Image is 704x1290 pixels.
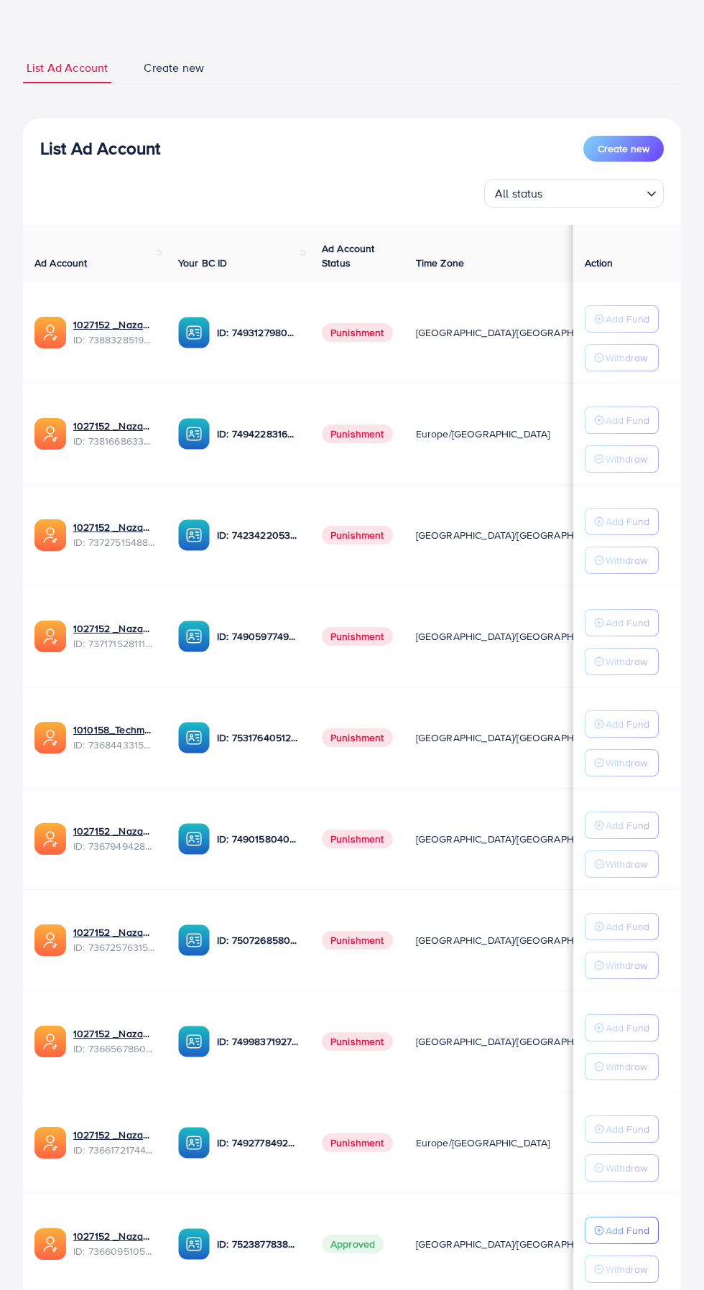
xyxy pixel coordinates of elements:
span: Create new [144,60,204,76]
img: ic-ads-acc.e4c84228.svg [34,1127,66,1159]
span: List Ad Account [27,60,108,76]
img: ic-ba-acc.ded83a64.svg [178,519,210,551]
span: [GEOGRAPHIC_DATA]/[GEOGRAPHIC_DATA] [416,730,616,745]
p: ID: 7531764051207716871 [217,729,299,746]
p: Add Fund [606,310,649,328]
p: Add Fund [606,412,649,429]
button: Withdraw [585,1053,659,1080]
p: ID: 7494228316518858759 [217,425,299,442]
span: ID: 7366567860828749825 [73,1041,155,1056]
span: ID: 7367257631523782657 [73,940,155,955]
p: Add Fund [606,1019,649,1036]
button: Add Fund [585,812,659,839]
p: ID: 7493127980932333584 [217,324,299,341]
div: <span class='underline'>1027152 _Nazaagency_007</span></br>7372751548805726224 [73,520,155,549]
img: ic-ba-acc.ded83a64.svg [178,418,210,450]
div: <span class='underline'>1027152 _Nazaagency_019</span></br>7388328519014645761 [73,317,155,347]
span: Punishment [322,526,393,544]
span: ID: 7368443315504726017 [73,738,155,752]
button: Add Fund [585,1115,659,1143]
p: Withdraw [606,855,647,873]
h3: List Ad Account [40,138,160,159]
img: ic-ads-acc.e4c84228.svg [34,418,66,450]
div: <span class='underline'>1027152 _Nazaagency_003</span></br>7367949428067450896 [73,824,155,853]
button: Add Fund [585,508,659,535]
button: Create new [583,136,664,162]
p: Withdraw [606,1261,647,1278]
button: Withdraw [585,648,659,675]
button: Withdraw [585,1256,659,1283]
span: [GEOGRAPHIC_DATA]/[GEOGRAPHIC_DATA] [416,1034,616,1049]
img: ic-ba-acc.ded83a64.svg [178,823,210,855]
img: ic-ba-acc.ded83a64.svg [178,1026,210,1057]
p: Withdraw [606,552,647,569]
img: ic-ba-acc.ded83a64.svg [178,1228,210,1260]
p: Withdraw [606,754,647,771]
span: Create new [598,141,649,156]
button: Withdraw [585,344,659,371]
span: Punishment [322,931,393,950]
span: [GEOGRAPHIC_DATA]/[GEOGRAPHIC_DATA] [416,933,616,947]
img: ic-ba-acc.ded83a64.svg [178,1127,210,1159]
a: 1027152 _Nazaagency_006 [73,1229,155,1243]
span: ID: 7372751548805726224 [73,535,155,549]
p: Add Fund [606,1222,649,1239]
span: Punishment [322,1032,393,1051]
span: ID: 7366095105679261697 [73,1244,155,1258]
button: Add Fund [585,710,659,738]
img: ic-ba-acc.ded83a64.svg [178,621,210,652]
button: Add Fund [585,609,659,636]
p: ID: 7423422053648285697 [217,526,299,544]
img: ic-ads-acc.e4c84228.svg [34,722,66,753]
button: Withdraw [585,952,659,979]
p: Add Fund [606,1120,649,1138]
button: Withdraw [585,445,659,473]
button: Add Fund [585,305,659,333]
p: Withdraw [606,450,647,468]
p: ID: 7492778492849930241 [217,1134,299,1151]
span: [GEOGRAPHIC_DATA]/[GEOGRAPHIC_DATA] [416,1237,616,1251]
a: 1027152 _Nazaagency_023 [73,419,155,433]
p: Withdraw [606,1058,647,1075]
a: 1027152 _Nazaagency_04 [73,621,155,636]
span: Punishment [322,830,393,848]
p: ID: 7523877838957576209 [217,1235,299,1253]
div: <span class='underline'>1027152 _Nazaagency_016</span></br>7367257631523782657 [73,925,155,955]
button: Withdraw [585,547,659,574]
a: 1027152 _Nazaagency_019 [73,317,155,332]
span: [GEOGRAPHIC_DATA]/[GEOGRAPHIC_DATA] [416,528,616,542]
img: ic-ads-acc.e4c84228.svg [34,621,66,652]
p: Add Fund [606,817,649,834]
img: ic-ba-acc.ded83a64.svg [178,924,210,956]
div: <span class='underline'>1010158_Techmanistan pk acc_1715599413927</span></br>7368443315504726017 [73,723,155,752]
div: <span class='underline'>1027152 _Nazaagency_04</span></br>7371715281112170513 [73,621,155,651]
div: Search for option [484,179,664,208]
span: Time Zone [416,256,464,270]
span: Punishment [322,627,393,646]
button: Withdraw [585,749,659,776]
p: Add Fund [606,918,649,935]
img: ic-ads-acc.e4c84228.svg [34,1228,66,1260]
p: Add Fund [606,614,649,631]
span: Punishment [322,424,393,443]
p: ID: 7490158040596217873 [217,830,299,848]
img: ic-ads-acc.e4c84228.svg [34,317,66,348]
span: Europe/[GEOGRAPHIC_DATA] [416,1136,550,1150]
img: ic-ads-acc.e4c84228.svg [34,823,66,855]
p: Withdraw [606,653,647,670]
p: Withdraw [606,349,647,366]
a: 1027152 _Nazaagency_018 [73,1128,155,1142]
img: ic-ba-acc.ded83a64.svg [178,722,210,753]
span: Your BC ID [178,256,228,270]
button: Add Fund [585,913,659,940]
span: Action [585,256,613,270]
img: ic-ads-acc.e4c84228.svg [34,924,66,956]
input: Search for option [547,180,641,204]
span: [GEOGRAPHIC_DATA]/[GEOGRAPHIC_DATA] [416,325,616,340]
span: Europe/[GEOGRAPHIC_DATA] [416,427,550,441]
img: ic-ba-acc.ded83a64.svg [178,317,210,348]
a: 1010158_Techmanistan pk acc_1715599413927 [73,723,155,737]
div: <span class='underline'>1027152 _Nazaagency_023</span></br>7381668633665093648 [73,419,155,448]
span: ID: 7371715281112170513 [73,636,155,651]
p: ID: 7490597749134508040 [217,628,299,645]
